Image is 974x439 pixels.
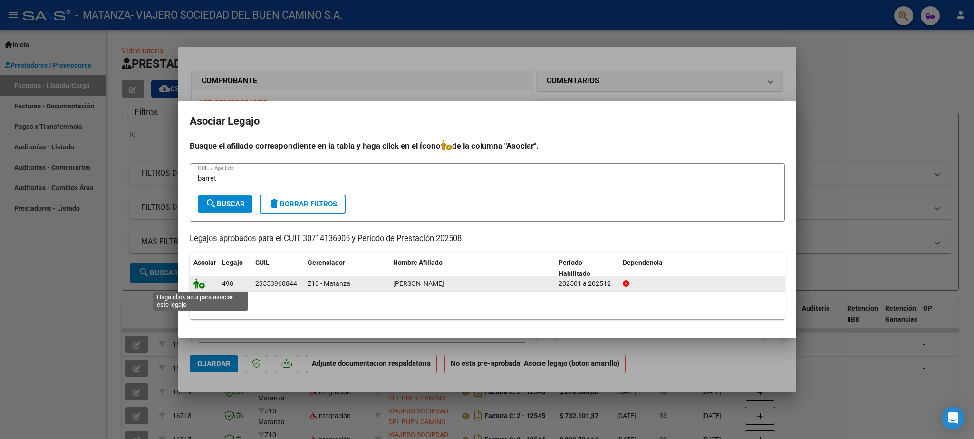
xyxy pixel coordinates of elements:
[222,280,233,287] span: 498
[623,259,663,266] span: Dependencia
[190,295,785,319] div: 1 registros
[198,195,252,213] button: Buscar
[205,200,245,208] span: Buscar
[393,280,444,287] span: BARRETO MARTINA SHERAZADE
[304,253,389,284] datatable-header-cell: Gerenciador
[222,259,243,266] span: Legajo
[190,140,785,152] h4: Busque el afiliado correspondiente en la tabla y haga click en el ícono de la columna "Asociar".
[251,253,304,284] datatable-header-cell: CUIL
[308,280,350,287] span: Z10 - Matanza
[555,253,619,284] datatable-header-cell: Periodo Habilitado
[218,253,251,284] datatable-header-cell: Legajo
[255,259,270,266] span: CUIL
[308,259,345,266] span: Gerenciador
[393,259,443,266] span: Nombre Afiliado
[942,407,964,429] div: Open Intercom Messenger
[559,259,590,277] span: Periodo Habilitado
[389,253,555,284] datatable-header-cell: Nombre Afiliado
[269,198,280,209] mat-icon: delete
[260,195,346,214] button: Borrar Filtros
[269,200,337,208] span: Borrar Filtros
[190,112,785,130] h2: Asociar Legajo
[190,233,785,245] p: Legajos aprobados para el CUIT 30714136905 y Período de Prestación 202508
[190,253,218,284] datatable-header-cell: Asociar
[619,253,785,284] datatable-header-cell: Dependencia
[559,278,615,289] div: 202501 a 202512
[193,259,216,266] span: Asociar
[255,278,297,289] div: 23553968844
[205,198,217,209] mat-icon: search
